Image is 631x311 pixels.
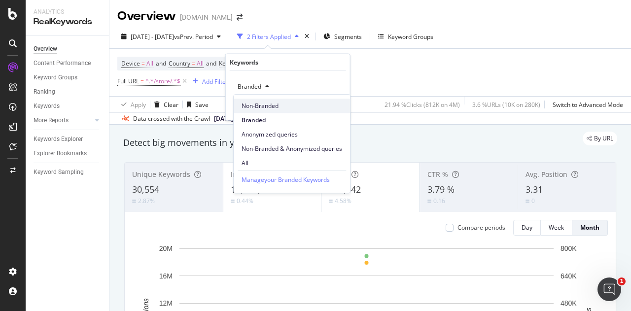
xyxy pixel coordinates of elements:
[457,223,505,232] div: Compare periods
[164,101,178,109] div: Clear
[133,114,210,123] div: Data crossed with the Crawl
[34,148,102,159] a: Explorer Bookmarks
[618,277,626,285] span: 1
[131,33,174,41] span: [DATE] - [DATE]
[131,101,146,109] div: Apply
[192,59,195,68] span: =
[526,170,567,179] span: Avg. Position
[561,244,577,252] text: 800K
[34,44,102,54] a: Overview
[231,183,275,195] span: 18,912,750
[247,33,291,41] div: 2 Filters Applied
[219,59,245,68] span: Keywords
[34,58,102,69] a: Content Performance
[169,59,190,68] span: Country
[237,197,253,205] div: 0.44%
[195,101,209,109] div: Save
[549,223,564,232] div: Week
[34,87,102,97] a: Ranking
[242,174,330,185] div: Manage your Branded Keywords
[334,33,362,41] span: Segments
[319,29,366,44] button: Segments
[541,220,572,236] button: Week
[183,97,209,112] button: Save
[329,183,361,195] span: 717,542
[121,59,140,68] span: Device
[34,101,102,111] a: Keywords
[210,113,245,125] button: [DATE]
[242,174,330,185] a: Manageyour Branded Keywords
[561,299,577,307] text: 480K
[117,29,225,44] button: [DATE] - [DATE]vsPrev. Period
[553,101,623,109] div: Switch to Advanced Mode
[594,136,613,141] span: By URL
[117,8,176,25] div: Overview
[329,200,333,203] img: Equal
[561,272,577,280] text: 640K
[34,167,84,177] div: Keyword Sampling
[197,57,204,70] span: All
[34,115,69,126] div: More Reports
[34,101,60,111] div: Keywords
[433,197,445,205] div: 0.16
[132,170,190,179] span: Unique Keywords
[132,183,159,195] span: 30,554
[385,101,460,109] div: 21.94 % Clicks ( 812K on 4M )
[202,77,228,86] div: Add Filter
[231,200,235,203] img: Equal
[146,57,153,70] span: All
[34,134,83,144] div: Keywords Explorer
[174,33,213,41] span: vs Prev. Period
[231,170,271,179] span: Impressions
[526,183,543,195] span: 3.31
[34,16,101,28] div: RealKeywords
[513,220,541,236] button: Day
[597,277,621,301] iframe: Intercom live chat
[583,132,617,145] div: legacy label
[531,197,535,205] div: 0
[156,59,166,68] span: and
[180,12,233,22] div: [DOMAIN_NAME]
[150,97,178,112] button: Clear
[233,29,303,44] button: 2 Filters Applied
[34,87,55,97] div: Ranking
[427,183,455,195] span: 3.79 %
[230,103,261,112] button: Cancel
[526,200,529,203] img: Equal
[388,33,433,41] div: Keyword Groups
[230,58,258,67] div: Keywords
[242,159,342,168] span: All
[206,59,216,68] span: and
[242,116,342,125] span: Branded
[242,144,342,153] span: Non-Branded & Anonymized queries
[374,29,437,44] button: Keyword Groups
[159,272,173,280] text: 16M
[214,114,233,123] span: 2024 Jul. 27th
[522,223,532,232] div: Day
[132,200,136,203] img: Equal
[242,130,342,139] span: Anonymized queries
[34,134,102,144] a: Keywords Explorer
[34,167,102,177] a: Keyword Sampling
[138,197,155,205] div: 2.87%
[34,44,57,54] div: Overview
[242,102,342,110] span: Non-Branded
[117,77,139,85] span: Full URL
[580,223,599,232] div: Month
[159,244,173,252] text: 20M
[549,97,623,112] button: Switch to Advanced Mode
[117,97,146,112] button: Apply
[141,59,145,68] span: =
[237,14,243,21] div: arrow-right-arrow-left
[34,8,101,16] div: Analytics
[34,72,77,83] div: Keyword Groups
[34,115,92,126] a: More Reports
[303,32,311,41] div: times
[34,72,102,83] a: Keyword Groups
[335,197,351,205] div: 4.58%
[472,101,540,109] div: 3.6 % URLs ( 10K on 280K )
[34,148,87,159] div: Explorer Bookmarks
[140,77,144,85] span: =
[234,82,261,91] span: Branded
[572,220,608,236] button: Month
